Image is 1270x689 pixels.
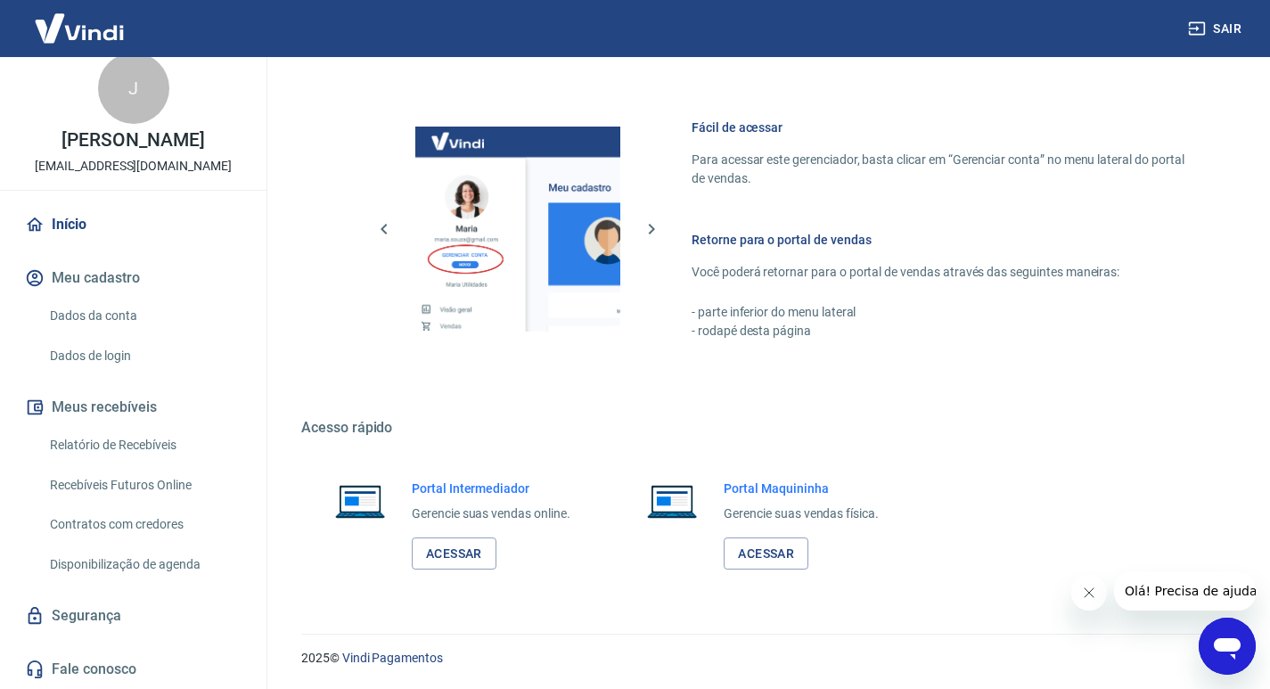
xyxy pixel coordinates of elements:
[692,263,1184,282] p: Você poderá retornar para o portal de vendas através das seguintes maneiras:
[43,546,245,583] a: Disponibilização de agenda
[301,649,1227,668] p: 2025 ©
[635,480,709,522] img: Imagem de um notebook aberto
[21,1,137,55] img: Vindi
[692,303,1184,322] p: - parte inferior do menu lateral
[692,231,1184,249] h6: Retorne para o portal de vendas
[21,388,245,427] button: Meus recebíveis
[43,506,245,543] a: Contratos com credores
[412,504,570,523] p: Gerencie suas vendas online.
[692,151,1184,188] p: Para acessar este gerenciador, basta clicar em “Gerenciar conta” no menu lateral do portal de ven...
[43,298,245,334] a: Dados da conta
[323,480,397,522] img: Imagem de um notebook aberto
[43,467,245,504] a: Recebíveis Futuros Online
[415,127,620,332] img: Imagem da dashboard mostrando o botão de gerenciar conta na sidebar no lado esquerdo
[1114,571,1256,611] iframe: Mensagem da empresa
[43,427,245,463] a: Relatório de Recebíveis
[724,480,879,497] h6: Portal Maquininha
[724,504,879,523] p: Gerencie suas vendas física.
[1199,618,1256,675] iframe: Botão para abrir a janela de mensagens
[43,338,245,374] a: Dados de login
[342,651,443,665] a: Vindi Pagamentos
[35,157,232,176] p: [EMAIL_ADDRESS][DOMAIN_NAME]
[301,419,1227,437] h5: Acesso rápido
[692,119,1184,136] h6: Fácil de acessar
[21,258,245,298] button: Meu cadastro
[724,537,808,570] a: Acessar
[412,480,570,497] h6: Portal Intermediador
[98,53,169,124] div: J
[21,596,245,636] a: Segurança
[692,322,1184,340] p: - rodapé desta página
[1184,12,1249,45] button: Sair
[412,537,496,570] a: Acessar
[21,650,245,689] a: Fale conosco
[11,12,150,27] span: Olá! Precisa de ajuda?
[61,131,204,150] p: [PERSON_NAME]
[21,205,245,244] a: Início
[1071,575,1107,611] iframe: Fechar mensagem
